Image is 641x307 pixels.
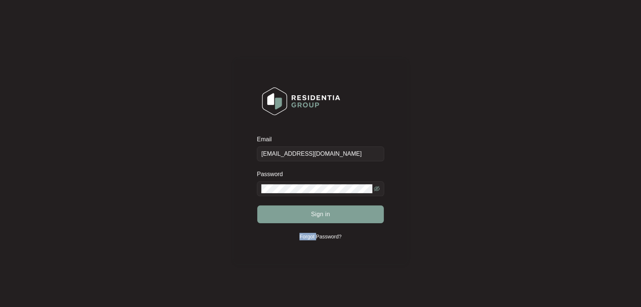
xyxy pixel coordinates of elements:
[257,146,384,161] input: Email
[257,82,345,120] img: Login Logo
[311,210,330,219] span: Sign in
[257,136,277,143] label: Email
[257,171,288,178] label: Password
[374,186,380,192] span: eye-invisible
[261,184,372,193] input: Password
[299,233,342,240] p: Forgot Password?
[257,205,384,223] button: Sign in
